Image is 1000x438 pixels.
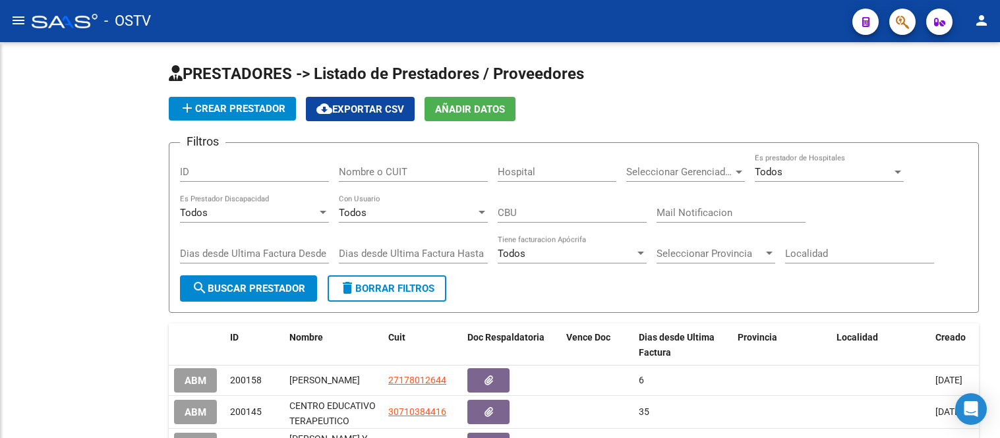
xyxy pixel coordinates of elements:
[467,332,544,342] span: Doc Respaldatoria
[169,97,296,121] button: Crear Prestador
[462,323,561,367] datatable-header-cell: Doc Respaldatoria
[388,332,405,342] span: Cuit
[388,406,446,417] span: 30710384416
[837,332,878,342] span: Localidad
[306,97,415,121] button: Exportar CSV
[633,323,732,367] datatable-header-cell: Dias desde Ultima Factura
[316,103,404,115] span: Exportar CSV
[225,323,284,367] datatable-header-cell: ID
[425,97,515,121] button: Añadir Datos
[316,101,332,117] mat-icon: cloud_download
[289,332,323,342] span: Nombre
[498,248,525,260] span: Todos
[169,65,584,83] span: PRESTADORES -> Listado de Prestadores / Proveedores
[935,332,966,342] span: Creado
[180,207,208,219] span: Todos
[935,406,962,417] span: [DATE]
[192,280,208,296] mat-icon: search
[626,166,733,178] span: Seleccionar Gerenciador
[388,375,446,385] span: 27178012644
[179,103,285,115] span: Crear Prestador
[174,400,217,424] button: ABM
[230,375,262,385] span: 200158
[339,280,355,296] mat-icon: delete
[639,332,715,358] span: Dias desde Ultima Factura
[738,332,777,342] span: Provincia
[339,283,434,294] span: Borrar Filtros
[180,275,317,302] button: Buscar Prestador
[174,368,217,393] button: ABM
[561,323,633,367] datatable-header-cell: Vence Doc
[935,375,962,385] span: [DATE]
[185,375,206,387] span: ABM
[639,375,644,385] span: 6
[180,132,225,151] h3: Filtros
[11,13,26,28] mat-icon: menu
[328,275,446,302] button: Borrar Filtros
[955,393,987,425] div: Open Intercom Messenger
[230,332,239,342] span: ID
[383,323,462,367] datatable-header-cell: Cuit
[639,406,649,417] span: 35
[289,373,378,388] div: [PERSON_NAME]
[284,323,383,367] datatable-header-cell: Nombre
[974,13,989,28] mat-icon: person
[566,332,610,342] span: Vence Doc
[230,406,262,417] span: 200145
[755,166,782,178] span: Todos
[831,323,930,367] datatable-header-cell: Localidad
[339,207,367,219] span: Todos
[192,283,305,294] span: Buscar Prestador
[435,103,505,115] span: Añadir Datos
[185,406,206,418] span: ABM
[179,100,195,116] mat-icon: add
[104,7,151,36] span: - OSTV
[732,323,831,367] datatable-header-cell: Provincia
[657,248,763,260] span: Seleccionar Provincia
[289,398,378,426] div: CENTRO EDUCATIVO TERAPEUTICO VINCULOS S.R.L.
